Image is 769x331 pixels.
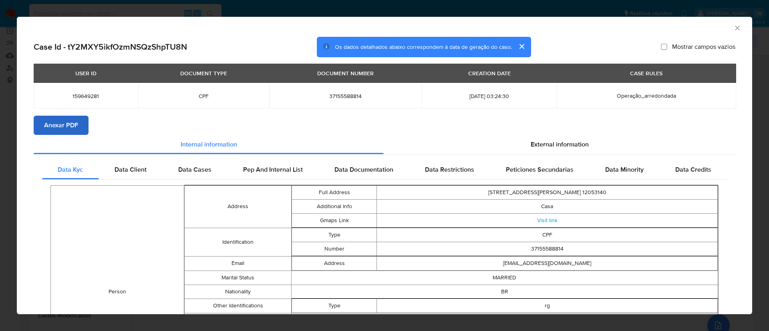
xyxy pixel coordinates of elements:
[185,285,291,299] td: Nationality
[625,66,667,80] div: CASE RULES
[292,199,377,213] td: Additional Info
[506,165,574,174] span: Peticiones Secundarias
[43,92,129,100] span: 159649281
[292,242,377,256] td: Number
[42,160,727,179] div: Detailed internal info
[425,165,474,174] span: Data Restrictions
[243,165,303,174] span: Pep And Internal List
[178,165,211,174] span: Data Cases
[34,116,89,135] button: Anexar PDF
[661,44,667,50] input: Mostrar campos vazios
[185,271,291,285] td: Marital Status
[292,185,377,199] td: Full Address
[185,313,291,327] td: Income
[463,66,515,80] div: CREATION DATE
[377,199,718,213] td: Casa
[672,43,735,51] span: Mostrar campos vazios
[17,17,752,314] div: closure-recommendation-modal
[291,285,718,299] td: BR
[537,216,558,224] a: Visit link
[512,37,531,56] button: cerrar
[34,135,735,154] div: Detailed info
[185,228,291,256] td: Identification
[292,228,377,242] td: Type
[377,256,718,270] td: [EMAIL_ADDRESS][DOMAIN_NAME]
[335,43,512,51] span: Os dados detalhados abaixo correspondem à data de geração do caso.
[377,185,718,199] td: [STREET_ADDRESS][PERSON_NAME] 12053140
[675,165,711,174] span: Data Credits
[291,271,718,285] td: MARRIED
[617,92,676,100] span: Operação_arredondada
[115,165,147,174] span: Data Client
[312,66,378,80] div: DOCUMENT NUMBER
[431,92,547,100] span: [DATE] 03:24:30
[185,185,291,228] td: Address
[334,165,393,174] span: Data Documentation
[181,140,237,149] span: Internal information
[44,116,78,134] span: Anexar PDF
[279,92,413,100] span: 37155588814
[733,24,741,31] button: Fechar a janela
[291,313,718,327] td: 4000
[377,228,718,242] td: CPF
[185,299,291,313] td: Other Identifications
[34,42,187,52] h2: Case Id - tY2MXY5ikfOzmNSQzShpTU8N
[292,213,377,227] td: Gmaps Link
[70,66,101,80] div: USER ID
[531,140,589,149] span: External information
[292,299,377,313] td: Type
[58,165,83,174] span: Data Kyc
[292,256,377,270] td: Address
[377,299,718,313] td: rg
[175,66,232,80] div: DOCUMENT TYPE
[605,165,644,174] span: Data Minority
[148,92,260,100] span: CPF
[377,242,718,256] td: 37155588814
[185,256,291,271] td: Email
